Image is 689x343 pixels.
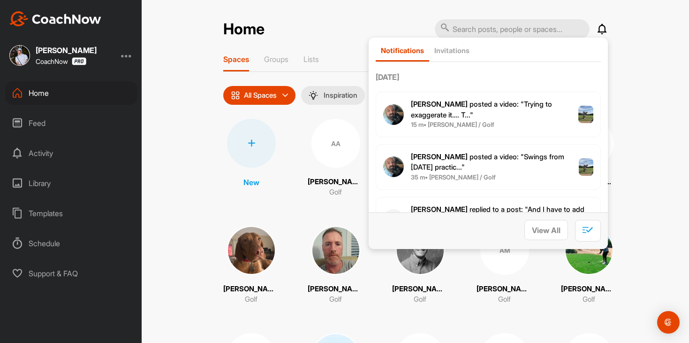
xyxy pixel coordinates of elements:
[392,226,448,305] a: [PERSON_NAME]Golf
[5,171,137,195] div: Library
[383,209,404,230] div: JV
[5,81,137,105] div: Home
[329,294,342,305] p: Golf
[561,284,617,295] p: [PERSON_NAME]
[243,177,259,188] p: New
[9,11,101,26] img: CoachNow
[561,226,617,305] a: [PERSON_NAME]Golf
[532,226,560,235] span: View All
[579,158,593,176] img: post image
[376,71,601,83] label: [DATE]
[583,294,595,305] p: Golf
[524,220,568,240] button: View All
[498,294,511,305] p: Golf
[477,284,533,295] p: [PERSON_NAME]
[311,119,360,168] div: AA
[5,202,137,225] div: Templates
[434,46,469,55] p: Invitations
[5,232,137,255] div: Schedule
[223,284,280,295] p: [PERSON_NAME]
[227,226,276,275] img: square_eec0f594bafd57d3833894f68a3a4b55.jpg
[578,106,593,124] img: post image
[411,152,468,161] b: [PERSON_NAME]
[223,20,265,39] h2: Home
[9,45,30,66] img: square_69e7ce49b8ac85affed7bcbb6ba4170a.jpg
[411,173,496,181] b: 35 m • [PERSON_NAME] / Golf
[308,177,364,187] p: [PERSON_NAME]
[308,226,364,305] a: [PERSON_NAME]Golf
[435,19,590,39] input: Search posts, people or spaces...
[303,55,319,64] p: Lists
[244,92,277,99] p: All Spaces
[480,226,529,275] div: AM
[36,57,86,65] div: CoachNow
[324,92,357,99] p: Inspiration
[231,91,240,100] img: icon
[392,284,448,295] p: [PERSON_NAME]
[5,141,137,165] div: Activity
[245,294,257,305] p: Golf
[411,100,552,119] span: posted a video : " Trying to exaggerate it…. T... "
[5,111,137,135] div: Feed
[383,156,404,177] img: user avatar
[264,55,288,64] p: Groups
[411,205,584,225] span: replied to a post : "And I have to add the Nelly..."
[411,152,564,172] span: posted a video : " Swings from [DATE] practic... "
[565,226,613,275] img: square_56740f6eb7669d56b777449353fdbc6e.jpg
[396,226,445,275] img: square_5d5ea3900045a32c5f0e14723a918235.jpg
[383,104,404,125] img: user avatar
[411,121,494,128] b: 15 m • [PERSON_NAME] / Golf
[223,55,249,64] p: Spaces
[5,262,137,285] div: Support & FAQ
[311,226,360,275] img: square_a7f8f94edf1f42e2f99f1870060b0499.jpg
[381,46,424,55] p: Notifications
[36,47,97,54] div: [PERSON_NAME]
[657,311,680,334] div: Open Intercom Messenger
[309,91,318,100] img: menuIcon
[308,284,364,295] p: [PERSON_NAME]
[477,226,533,305] a: AM[PERSON_NAME]Golf
[411,205,468,214] b: [PERSON_NAME]
[308,119,364,198] a: AA[PERSON_NAME]Golf
[411,100,468,109] b: [PERSON_NAME]
[414,294,426,305] p: Golf
[329,187,342,198] p: Golf
[223,226,280,305] a: [PERSON_NAME]Golf
[72,57,86,65] img: CoachNow Pro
